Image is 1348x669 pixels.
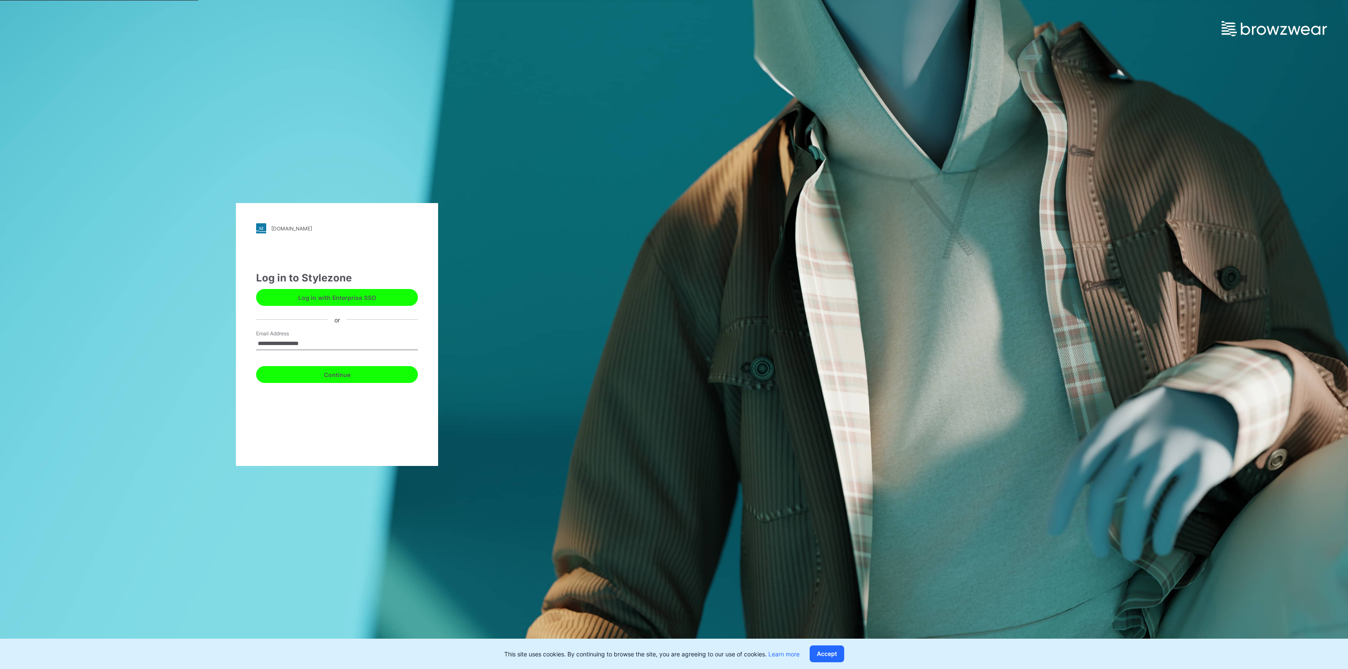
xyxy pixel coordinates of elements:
[810,645,844,662] button: Accept
[256,223,266,233] img: stylezone-logo.562084cfcfab977791bfbf7441f1a819.svg
[256,223,418,233] a: [DOMAIN_NAME]
[768,650,800,658] a: Learn more
[256,330,315,337] label: Email Address
[271,225,312,232] div: [DOMAIN_NAME]
[256,270,418,286] div: Log in to Stylezone
[256,366,418,383] button: Continue
[1222,21,1327,36] img: browzwear-logo.e42bd6dac1945053ebaf764b6aa21510.svg
[328,315,347,324] div: or
[504,650,800,658] p: This site uses cookies. By continuing to browse the site, you are agreeing to our use of cookies.
[256,289,418,306] button: Log in with Enterprise SSO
